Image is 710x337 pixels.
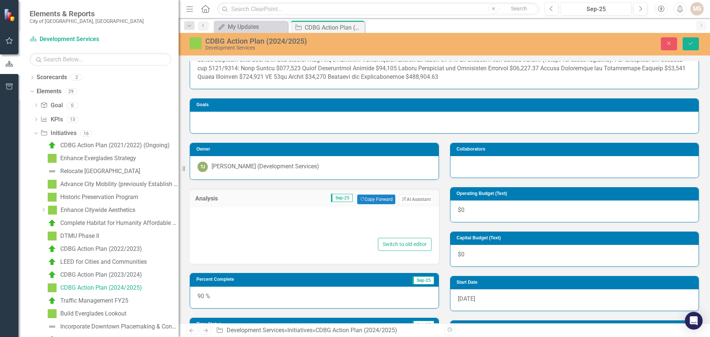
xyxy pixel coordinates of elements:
[48,167,57,176] img: Not Defined
[30,18,144,24] small: City of [GEOGRAPHIC_DATA], [GEOGRAPHIC_DATA]
[40,129,76,138] a: Initiatives
[46,191,138,203] a: Historic Preservation Program
[196,102,695,107] h3: Goals
[457,236,695,240] h3: Capital Budget (Text)
[511,6,527,11] span: Search
[60,310,126,317] div: Build Everglades Lookout
[196,322,322,327] h3: Time Status
[48,180,57,189] img: IP
[331,194,353,202] span: Sep-25
[46,282,142,294] a: CDBG Action Plan (2024/2025)
[60,297,128,304] div: Traffic Management FY25
[46,178,179,190] a: Advance City Mobility (previously Establish Bike Lanes)
[287,327,312,334] a: Initiatives
[458,251,464,258] span: $0
[305,23,363,32] div: CDBG Action Plan (2024/2025)
[67,116,78,122] div: 13
[561,2,632,16] button: Sep-25
[685,312,703,330] div: Open Intercom Messenger
[48,283,57,292] img: IP
[48,154,57,163] img: IP
[458,206,464,213] span: $0
[457,280,695,285] h3: Start Date
[46,243,142,255] a: CDBG Action Plan (2022/2023)
[48,141,57,150] img: C
[61,207,135,213] div: Enhance Citywide Aesthetics
[216,22,286,31] a: My Updates
[48,309,57,318] img: IP
[60,284,142,291] div: CDBG Action Plan (2024/2025)
[60,220,179,226] div: Complete Habitat for Humanity Affordable Housing
[46,256,147,268] a: LEED for Cities and Communities
[48,296,57,305] img: C
[399,195,433,204] button: AI Assistant
[48,257,57,266] img: C
[3,8,17,22] img: ClearPoint Strategy
[315,327,397,334] div: CDBG Action Plan (2024/2025)
[205,37,474,45] div: CDBG Action Plan (2024/2025)
[48,245,57,253] img: C
[65,88,77,95] div: 29
[30,35,122,44] a: Development Services
[46,321,179,333] a: Incorporate Downtown Placemaking & Connectivity
[46,139,170,151] a: CDBG Action Plan (2021/2022) (Ongoing)
[71,74,82,81] div: 2
[217,3,539,16] input: Search ClearPoint...
[60,259,147,265] div: LEED for Cities and Communities
[48,206,57,215] img: IP
[190,37,202,49] img: IP
[690,2,704,16] button: MS
[48,232,57,240] img: IP
[48,270,57,279] img: C
[412,321,434,329] span: Sep-25
[563,5,629,14] div: Sep-25
[500,4,537,14] button: Search
[378,238,432,251] button: Switch to old editor
[46,217,179,229] a: Complete Habitat for Humanity Affordable Housing
[457,191,695,196] h3: Operating Budget (Text)
[228,22,286,31] div: My Updates
[197,162,208,172] div: TJ
[80,130,92,137] div: 16
[196,277,345,282] h3: Percent Complete
[48,322,57,331] img: Not Defined
[60,181,179,188] div: Advance City Mobility (previously Establish Bike Lanes)
[46,269,142,281] a: CDBG Action Plan (2023/2024)
[195,195,238,202] h3: Analysis
[46,308,126,320] a: Build Everglades Lookout
[458,295,475,302] span: [DATE]
[227,327,284,334] a: Development Services
[46,165,140,177] a: Relocate [GEOGRAPHIC_DATA]
[46,152,136,164] a: Enhance Everglades Strategy
[67,102,78,108] div: 0
[412,276,434,284] span: Sep-25
[216,326,439,335] div: » »
[60,142,170,149] div: CDBG Action Plan (2021/2022) (Ongoing)
[60,168,140,175] div: Relocate [GEOGRAPHIC_DATA]
[37,73,67,82] a: Scorecards
[30,9,144,18] span: Elements & Reports
[48,219,57,228] img: C
[48,193,57,202] img: IP
[60,233,99,239] div: DTMU Phase II
[60,155,136,162] div: Enhance Everglades Strategy
[46,295,128,307] a: Traffic Management FY25
[30,53,171,66] input: Search Below...
[40,115,62,124] a: KPIs
[196,147,435,152] h3: Owner
[190,287,439,308] div: 90 %
[357,195,395,204] button: Copy Forward
[40,101,62,110] a: Goal
[46,204,135,216] a: Enhance Citywide Aesthetics
[212,162,319,171] div: [PERSON_NAME] (Development Services)
[60,272,142,278] div: CDBG Action Plan (2023/2024)
[46,230,99,242] a: DTMU Phase II
[37,87,61,96] a: Elements
[205,45,474,51] div: Development Services
[60,194,138,200] div: Historic Preservation Program
[457,147,695,152] h3: Collaborators
[60,246,142,252] div: CDBG Action Plan (2022/2023)
[60,323,179,330] div: Incorporate Downtown Placemaking & Connectivity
